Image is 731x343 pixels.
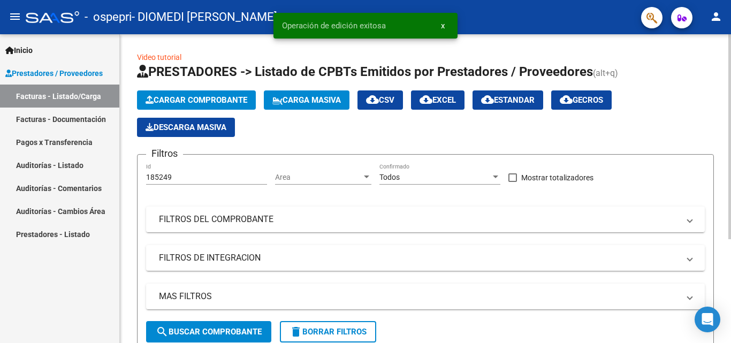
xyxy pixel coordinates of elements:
app-download-masive: Descarga masiva de comprobantes (adjuntos) [137,118,235,137]
mat-panel-title: FILTROS DEL COMPROBANTE [159,214,679,225]
span: Prestadores / Proveedores [5,67,103,79]
span: Buscar Comprobante [156,327,262,337]
button: EXCEL [411,90,465,110]
span: - DIOMEDI [PERSON_NAME] [132,5,277,29]
h3: Filtros [146,146,183,161]
mat-panel-title: FILTROS DE INTEGRACION [159,252,679,264]
mat-icon: cloud_download [366,93,379,106]
span: Mostrar totalizadores [521,171,593,184]
span: CSV [366,95,394,105]
button: Carga Masiva [264,90,349,110]
span: Carga Masiva [272,95,341,105]
a: Video tutorial [137,53,181,62]
mat-icon: menu [9,10,21,23]
mat-icon: cloud_download [481,93,494,106]
span: Todos [379,173,400,181]
mat-icon: delete [290,325,302,338]
span: PRESTADORES -> Listado de CPBTs Emitidos por Prestadores / Proveedores [137,64,593,79]
button: Borrar Filtros [280,321,376,342]
span: (alt+q) [593,68,618,78]
span: Borrar Filtros [290,327,367,337]
span: - ospepri [85,5,132,29]
mat-expansion-panel-header: FILTROS DEL COMPROBANTE [146,207,705,232]
span: EXCEL [420,95,456,105]
span: Gecros [560,95,603,105]
mat-icon: cloud_download [560,93,573,106]
button: CSV [357,90,403,110]
span: Descarga Masiva [146,123,226,132]
button: Gecros [551,90,612,110]
mat-icon: search [156,325,169,338]
span: x [441,21,445,31]
mat-icon: person [710,10,722,23]
button: Buscar Comprobante [146,321,271,342]
span: Estandar [481,95,535,105]
span: Area [275,173,362,182]
mat-icon: cloud_download [420,93,432,106]
div: Open Intercom Messenger [695,307,720,332]
button: Estandar [473,90,543,110]
mat-expansion-panel-header: FILTROS DE INTEGRACION [146,245,705,271]
span: Inicio [5,44,33,56]
span: Cargar Comprobante [146,95,247,105]
span: Operación de edición exitosa [282,20,386,31]
button: Cargar Comprobante [137,90,256,110]
button: x [432,16,453,35]
button: Descarga Masiva [137,118,235,137]
mat-expansion-panel-header: MAS FILTROS [146,284,705,309]
mat-panel-title: MAS FILTROS [159,291,679,302]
